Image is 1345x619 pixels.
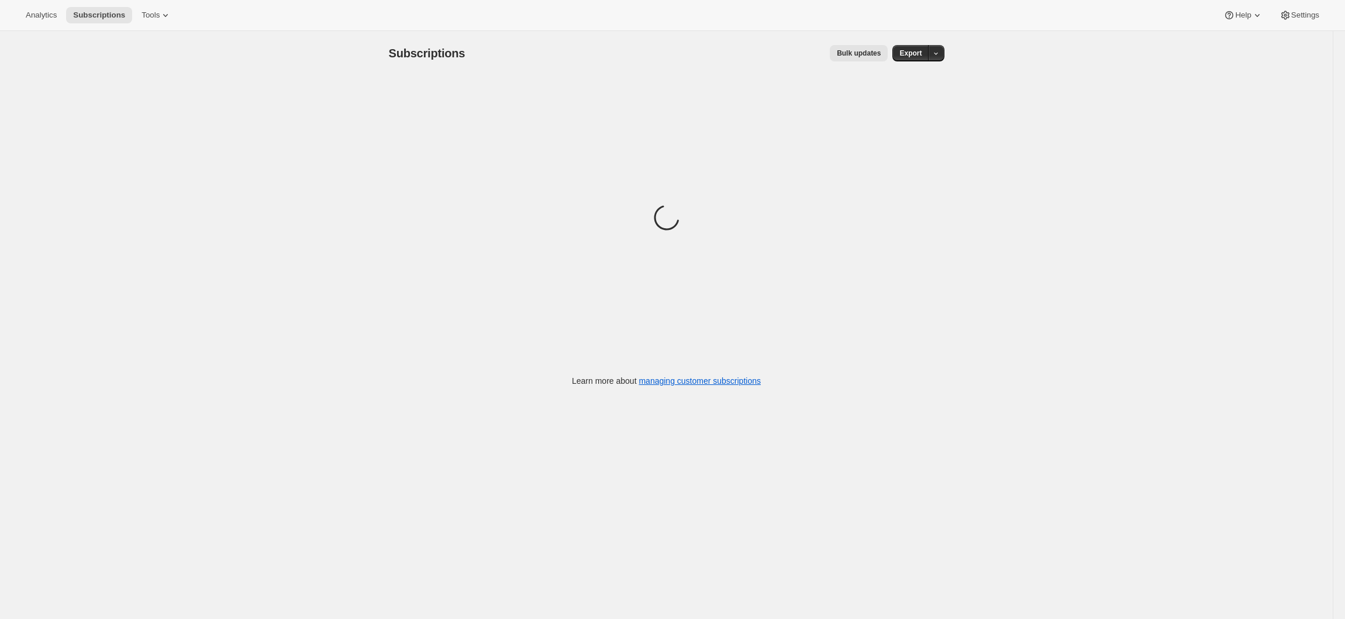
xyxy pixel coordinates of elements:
span: Help [1235,11,1251,20]
button: Help [1216,7,1270,23]
span: Subscriptions [389,47,465,60]
span: Export [899,49,922,58]
button: Analytics [19,7,64,23]
span: Bulk updates [837,49,881,58]
a: managing customer subscriptions [639,376,761,386]
button: Export [892,45,929,61]
button: Bulk updates [830,45,888,61]
span: Tools [142,11,160,20]
button: Subscriptions [66,7,132,23]
span: Analytics [26,11,57,20]
span: Settings [1291,11,1319,20]
span: Subscriptions [73,11,125,20]
button: Settings [1272,7,1326,23]
p: Learn more about [572,375,761,387]
button: Tools [134,7,178,23]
